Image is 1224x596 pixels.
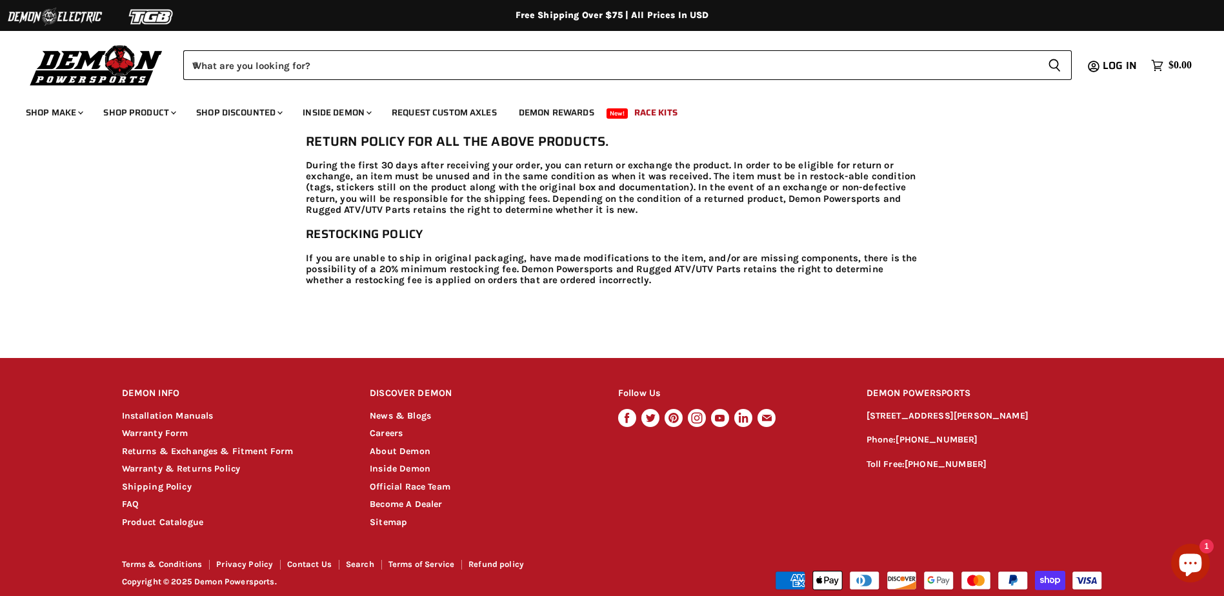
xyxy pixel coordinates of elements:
p: Copyright © 2025 Demon Powersports. [122,577,614,587]
a: FAQ [122,499,139,510]
a: Installation Manuals [122,410,214,421]
a: Careers [370,428,403,439]
a: Shop Product [94,99,184,126]
a: Shop Make [16,99,91,126]
img: Demon Electric Logo 2 [6,5,103,29]
span: Log in [1103,57,1137,74]
a: Search [346,559,374,569]
a: Request Custom Axles [382,99,507,126]
h2: RETURN POLICY FOR ALL THE ABOVE PRODUCTS. [306,134,918,149]
img: TGB Logo 2 [103,5,200,29]
a: Refund policy [468,559,524,569]
span: New! [607,108,628,119]
a: Shipping Policy [122,481,192,492]
a: About Demon [370,446,430,457]
button: Search [1038,50,1072,80]
a: Sitemap [370,517,407,528]
a: Privacy Policy [216,559,273,569]
a: [PHONE_NUMBER] [896,434,978,445]
nav: Footer [122,560,614,573]
p: [STREET_ADDRESS][PERSON_NAME] [867,409,1103,424]
a: Warranty & Returns Policy [122,463,241,474]
a: Demon Rewards [509,99,604,126]
input: When autocomplete results are available use up and down arrows to review and enter to select [183,50,1038,80]
h2: DEMON POWERSPORTS [867,379,1103,409]
a: Become A Dealer [370,499,442,510]
a: News & Blogs [370,410,431,421]
a: Terms of Service [388,559,454,569]
ul: Main menu [16,94,1189,126]
a: Log in [1097,60,1145,72]
a: Shop Discounted [186,99,290,126]
h2: Follow Us [618,379,842,409]
p: If you are unable to ship in original packaging, have made modifications to the item, and/or are ... [306,253,918,286]
a: Warranty Form [122,428,188,439]
a: Inside Demon [293,99,379,126]
div: Free Shipping Over $75 | All Prices In USD [96,10,1129,21]
a: Race Kits [625,99,687,126]
a: Returns & Exchanges & Fitment Form [122,446,294,457]
form: Product [183,50,1072,80]
p: During the first 30 days after receiving your order, you can return or exchange the product. In o... [306,160,918,215]
a: Inside Demon [370,463,430,474]
a: Terms & Conditions [122,559,203,569]
h2: DISCOVER DEMON [370,379,594,409]
inbox-online-store-chat: Shopify online store chat [1167,544,1214,586]
p: Toll Free: [867,457,1103,472]
a: Contact Us [287,559,332,569]
a: [PHONE_NUMBER] [905,459,987,470]
a: Official Race Team [370,481,450,492]
a: Product Catalogue [122,517,204,528]
a: $0.00 [1145,56,1198,75]
p: Phone: [867,433,1103,448]
span: $0.00 [1169,59,1192,72]
h3: Restocking Policy [306,227,918,241]
img: Demon Powersports [26,42,167,88]
h2: DEMON INFO [122,379,346,409]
